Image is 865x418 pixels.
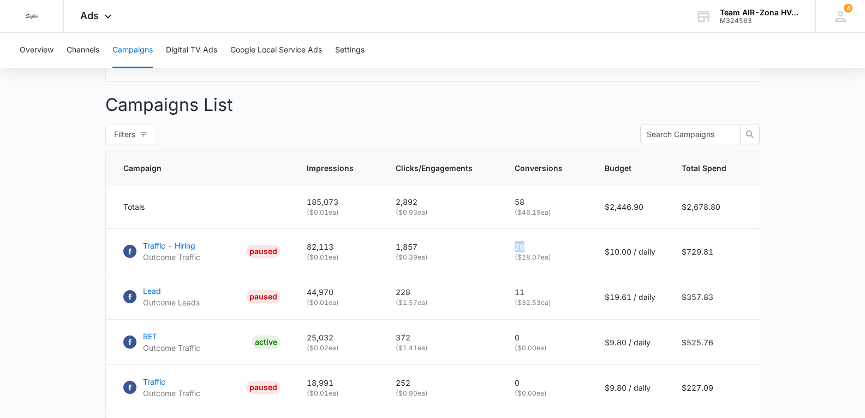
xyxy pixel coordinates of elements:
p: Lead [143,285,200,297]
p: 0 [515,332,578,343]
p: Outcome Traffic [143,251,200,263]
p: ( $46.19 ea) [515,208,578,217]
p: ( $1.57 ea) [396,298,488,308]
div: PAUSED [246,381,281,394]
img: Facebook [123,245,136,258]
p: 18,991 [307,377,369,388]
p: ( $0.01 ea) [307,388,369,398]
p: ( $32.53 ea) [515,298,578,308]
span: Conversions [515,162,563,174]
p: Traffic [143,376,200,387]
a: FacebookTraffic - HiringOutcome TrafficPAUSED [123,240,281,263]
div: account id [720,17,800,25]
p: 1,857 [396,241,488,252]
img: Facebook [123,290,136,303]
p: 82,113 [307,241,369,252]
p: 26 [515,241,578,252]
td: $2,678.80 [669,185,760,229]
button: Campaigns [112,33,153,68]
p: ( $28.07 ea) [515,252,578,262]
button: Filters [105,125,156,144]
div: PAUSED [246,245,281,258]
button: Channels [67,33,99,68]
span: Filters [114,128,135,140]
span: search [741,130,759,139]
p: ( $0.39 ea) [396,252,488,262]
p: $2,446.90 [605,201,655,213]
span: Campaign [123,162,265,174]
p: 58 [515,196,578,208]
p: ( $0.00 ea) [515,388,578,398]
p: Campaigns List [105,92,760,118]
button: Digital TV Ads [166,33,217,68]
td: $227.09 [669,365,760,410]
button: Google Local Service Ads [230,33,322,68]
p: 0 [515,377,578,388]
p: 228 [396,286,488,298]
input: Search Campaigns [647,128,725,140]
p: ( $0.00 ea) [515,343,578,353]
div: PAUSED [246,290,281,303]
td: $525.76 [669,320,760,365]
a: FacebookLeadOutcome LeadsPAUSED [123,285,281,308]
td: $729.81 [669,229,760,274]
p: 11 [515,286,578,298]
p: Traffic - Hiring [143,240,200,251]
span: Total Spend [682,162,726,174]
p: ( $1.41 ea) [396,343,488,353]
p: Outcome Traffic [143,387,200,399]
button: Overview [20,33,53,68]
td: $357.83 [669,274,760,320]
p: ( $0.01 ea) [307,208,369,217]
button: Settings [335,33,365,68]
span: 4 [844,4,852,13]
p: ( $0.01 ea) [307,298,369,308]
p: RET [143,331,200,342]
p: $19.61 / daily [605,291,655,303]
img: Facebook [123,381,136,394]
p: $9.80 / daily [605,337,655,348]
p: 185,073 [307,196,369,208]
p: $9.80 / daily [605,382,655,393]
img: Facebook [123,335,136,349]
a: FacebookTrafficOutcome TrafficPAUSED [123,376,281,399]
p: Outcome Traffic [143,342,200,354]
p: 252 [396,377,488,388]
img: Sigler Corporate [22,7,41,26]
div: ACTIVE [252,335,281,349]
p: 372 [396,332,488,343]
p: ( $0.01 ea) [307,252,369,262]
p: ( $0.02 ea) [307,343,369,353]
p: 44,970 [307,286,369,298]
p: Outcome Leads [143,297,200,308]
span: Clicks/Engagements [396,162,473,174]
button: search [740,125,760,144]
p: $10.00 / daily [605,246,655,257]
p: 25,032 [307,332,369,343]
span: Impressions [307,162,354,174]
a: FacebookRETOutcome TrafficACTIVE [123,331,281,354]
span: Budget [605,162,640,174]
div: account name [720,8,800,17]
p: 2,892 [396,196,488,208]
p: ( $0.90 ea) [396,388,488,398]
span: Ads [80,10,99,21]
div: notifications count [844,4,852,13]
div: Totals [123,201,281,213]
p: ( $0.93 ea) [396,208,488,217]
